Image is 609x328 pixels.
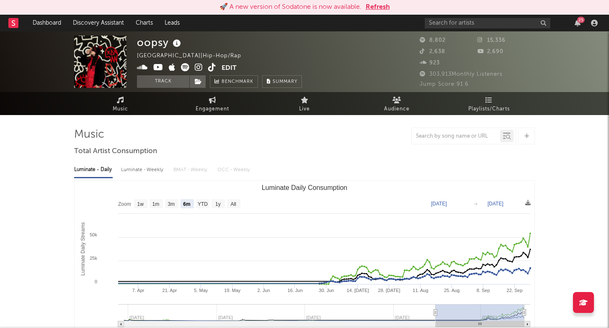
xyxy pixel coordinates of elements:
[230,201,236,207] text: All
[118,201,131,207] text: Zoom
[90,232,97,237] text: 50k
[224,288,241,293] text: 19. May
[412,133,500,140] input: Search by song name or URL
[577,17,585,23] div: 25
[444,288,459,293] text: 25. Aug
[74,146,157,156] span: Total Artist Consumption
[27,15,67,31] a: Dashboard
[130,15,159,31] a: Charts
[477,38,506,43] span: 15,336
[95,279,97,284] text: 0
[198,201,208,207] text: YTD
[132,288,145,293] text: 7. Apr
[219,2,361,12] div: 🚀 A new version of Sodatone is now available.
[287,288,302,293] text: 16. Jun
[137,51,251,61] div: [GEOGRAPHIC_DATA] | Hip-Hop/Rap
[384,104,410,114] span: Audience
[137,201,144,207] text: 1w
[443,92,535,115] a: Playlists/Charts
[196,104,229,114] span: Engagement
[425,18,550,28] input: Search for artists
[258,92,351,115] a: Live
[90,256,97,261] text: 25k
[319,288,334,293] text: 30. Jun
[477,288,490,293] text: 8. Sep
[468,104,510,114] span: Playlists/Charts
[166,92,258,115] a: Engagement
[74,92,166,115] a: Music
[159,15,186,31] a: Leads
[420,82,469,87] span: Jump Score: 91.6
[273,79,297,84] span: Summary
[222,77,253,87] span: Benchmark
[258,288,270,293] text: 2. Jun
[137,75,189,88] button: Track
[488,201,503,207] text: [DATE]
[299,104,310,114] span: Live
[183,201,190,207] text: 6m
[215,201,221,207] text: 1y
[351,92,443,115] a: Audience
[366,2,390,12] button: Refresh
[113,104,128,114] span: Music
[210,75,258,88] a: Benchmark
[420,60,440,66] span: 923
[137,36,183,49] div: oopsy
[507,288,523,293] text: 22. Sep
[262,75,302,88] button: Summary
[121,163,165,177] div: Luminate - Weekly
[413,288,428,293] text: 11. Aug
[262,184,348,191] text: Luminate Daily Consumption
[74,163,113,177] div: Luminate - Daily
[420,38,446,43] span: 8,802
[473,201,478,207] text: →
[168,201,175,207] text: 3m
[67,15,130,31] a: Discovery Assistant
[222,63,237,74] button: Edit
[420,72,503,77] span: 303,913 Monthly Listeners
[347,288,369,293] text: 14. [DATE]
[431,201,447,207] text: [DATE]
[152,201,160,207] text: 1m
[477,49,503,54] span: 2,690
[163,288,177,293] text: 21. Apr
[194,288,208,293] text: 5. May
[378,288,400,293] text: 28. [DATE]
[80,222,86,275] text: Luminate Daily Streams
[420,49,445,54] span: 2,638
[575,20,581,26] button: 25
